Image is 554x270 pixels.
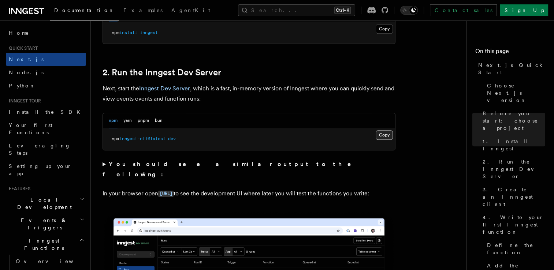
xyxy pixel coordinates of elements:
[480,183,545,211] a: 3. Create an Inngest client
[475,47,545,59] h4: On this page
[400,6,418,15] button: Toggle dark mode
[500,4,548,16] a: Sign Up
[123,7,163,13] span: Examples
[138,113,149,128] button: pnpm
[376,130,393,140] button: Copy
[6,79,86,92] a: Python
[6,160,86,180] a: Setting up your app
[6,139,86,160] a: Leveraging Steps
[484,79,545,107] a: Choose Next.js version
[155,113,163,128] button: bun
[6,119,86,139] a: Your first Functions
[6,234,86,255] button: Inngest Functions
[16,258,91,264] span: Overview
[6,196,80,211] span: Local Development
[140,30,158,35] span: inngest
[334,7,351,14] kbd: Ctrl+K
[168,136,176,141] span: dev
[480,107,545,135] a: Before you start: choose a project
[6,214,86,234] button: Events & Triggers
[9,83,36,89] span: Python
[238,4,355,16] button: Search...Ctrl+K
[54,7,115,13] span: Documentation
[9,56,44,62] span: Next.js
[103,159,395,180] summary: You should see a similar output to the following:
[487,241,545,256] span: Define the function
[487,82,545,104] span: Choose Next.js version
[6,45,38,51] span: Quick start
[109,113,118,128] button: npm
[6,237,79,252] span: Inngest Functions
[103,67,221,78] a: 2. Run the Inngest Dev Server
[6,66,86,79] a: Node.js
[139,85,190,92] a: Inngest Dev Server
[9,70,44,75] span: Node.js
[50,2,119,20] a: Documentation
[6,98,41,104] span: Inngest tour
[123,113,132,128] button: yarn
[103,161,361,178] strong: You should see a similar output to the following:
[6,105,86,119] a: Install the SDK
[6,26,86,40] a: Home
[480,135,545,155] a: 1. Install Inngest
[376,24,393,34] button: Copy
[483,186,545,208] span: 3. Create an Inngest client
[483,158,545,180] span: 2. Run the Inngest Dev Server
[119,2,167,20] a: Examples
[9,143,71,156] span: Leveraging Steps
[6,217,80,231] span: Events & Triggers
[483,138,545,152] span: 1. Install Inngest
[484,239,545,259] a: Define the function
[475,59,545,79] a: Next.js Quick Start
[480,211,545,239] a: 4. Write your first Inngest function
[483,214,545,236] span: 4. Write your first Inngest function
[171,7,210,13] span: AgentKit
[6,193,86,214] button: Local Development
[480,155,545,183] a: 2. Run the Inngest Dev Server
[9,122,52,135] span: Your first Functions
[158,190,174,197] a: [URL]
[6,186,30,192] span: Features
[13,255,86,268] a: Overview
[103,83,395,104] p: Next, start the , which is a fast, in-memory version of Inngest where you can quickly send and vi...
[9,163,72,176] span: Setting up your app
[167,2,215,20] a: AgentKit
[158,191,174,197] code: [URL]
[119,136,166,141] span: inngest-cli@latest
[119,30,137,35] span: install
[478,61,545,76] span: Next.js Quick Start
[103,188,395,199] p: In your browser open to see the development UI where later you will test the functions you write:
[483,110,545,132] span: Before you start: choose a project
[9,109,85,115] span: Install the SDK
[112,30,119,35] span: npm
[9,29,29,37] span: Home
[6,53,86,66] a: Next.js
[430,4,497,16] a: Contact sales
[112,136,119,141] span: npx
